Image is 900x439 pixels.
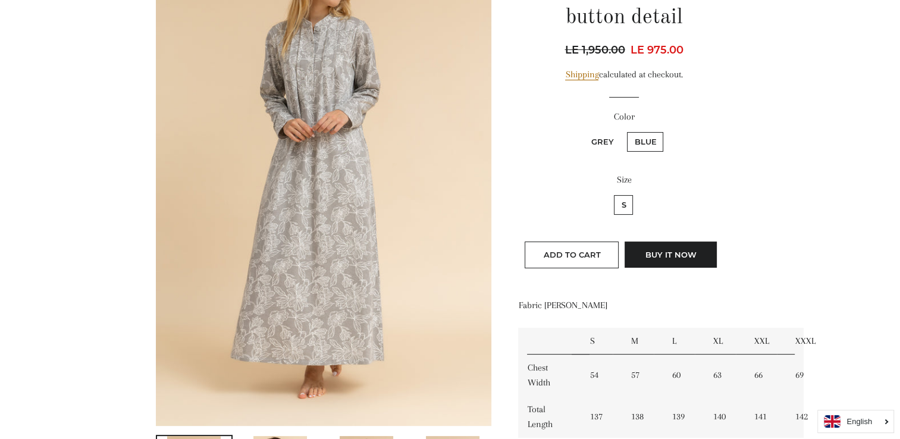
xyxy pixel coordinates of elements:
[622,355,663,396] td: 57
[518,67,729,82] div: calculated at checkout.
[745,328,786,355] td: XXL
[565,69,598,80] a: Shipping
[704,328,745,355] td: XL
[824,415,888,428] a: English
[543,250,600,259] span: Add to Cart
[581,328,622,355] td: S
[518,173,729,187] label: Size
[786,396,804,438] td: 142
[786,355,804,396] td: 69
[663,328,704,355] td: L
[627,132,663,152] label: Blue
[663,396,704,438] td: 139
[622,396,663,438] td: 138
[704,396,745,438] td: 140
[565,42,628,58] span: LE 1,950.00
[614,195,633,215] label: S
[518,355,581,396] td: Chest Width
[663,355,704,396] td: 60
[518,109,729,124] label: Color
[846,418,872,425] i: English
[745,355,786,396] td: 66
[625,242,717,268] button: Buy it now
[704,355,745,396] td: 63
[581,396,622,438] td: 137
[584,132,620,152] label: Grey
[581,355,622,396] td: 54
[518,396,581,438] td: Total Length
[525,242,619,268] button: Add to Cart
[786,328,804,355] td: XXXL
[622,328,663,355] td: M
[518,298,729,313] p: Fabric [PERSON_NAME]
[745,396,786,438] td: 141
[630,43,683,57] span: LE 975.00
